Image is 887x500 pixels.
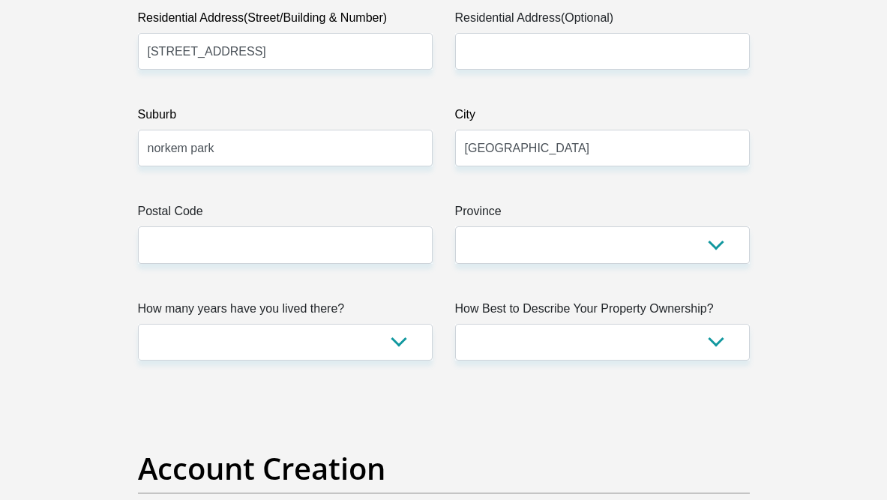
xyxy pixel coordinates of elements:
select: Please Select a Province [455,226,750,263]
label: Postal Code [138,202,433,226]
input: Suburb [138,130,433,166]
select: Please select a value [138,324,433,361]
input: Postal Code [138,226,433,263]
label: How many years have you lived there? [138,300,433,324]
input: Address line 2 (Optional) [455,33,750,70]
input: City [455,130,750,166]
label: City [455,106,750,130]
label: Residential Address(Optional) [455,9,750,33]
select: Please select a value [455,324,750,361]
label: How Best to Describe Your Property Ownership? [455,300,750,324]
input: Valid residential address [138,33,433,70]
label: Residential Address(Street/Building & Number) [138,9,433,33]
h2: Account Creation [138,451,750,487]
label: Province [455,202,750,226]
label: Suburb [138,106,433,130]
